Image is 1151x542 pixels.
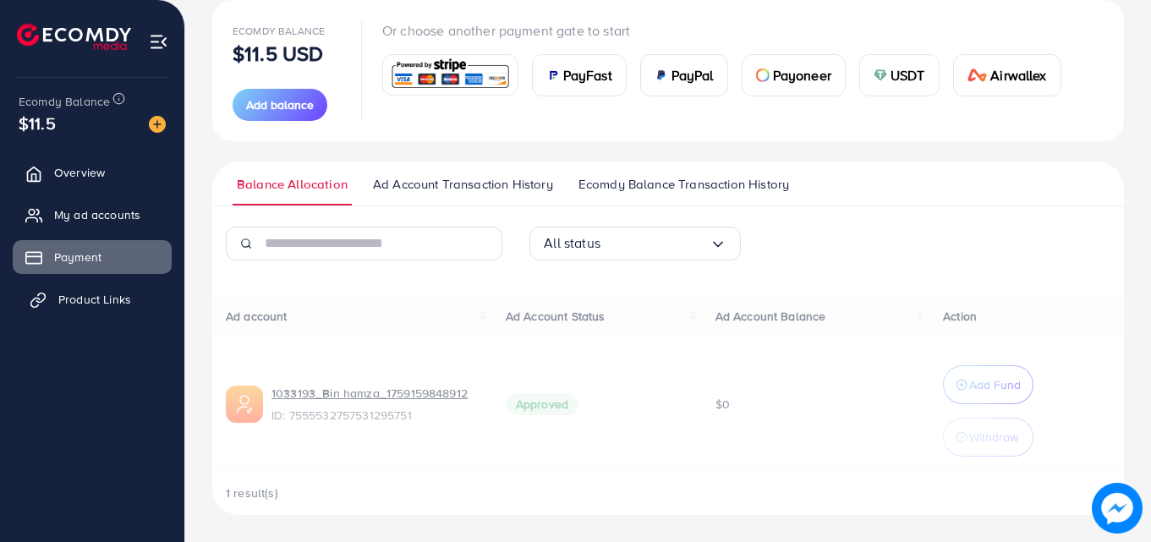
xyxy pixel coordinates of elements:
[544,230,600,256] span: All status
[640,54,728,96] a: cardPayPal
[671,65,714,85] span: PayPal
[756,68,770,82] img: card
[529,227,741,260] div: Search for option
[967,68,988,82] img: card
[382,20,1075,41] p: Or choose another payment gate to start
[578,175,789,194] span: Ecomdy Balance Transaction History
[13,198,172,232] a: My ad accounts
[149,116,166,133] img: image
[742,54,846,96] a: cardPayoneer
[373,175,553,194] span: Ad Account Transaction History
[13,156,172,189] a: Overview
[233,89,327,121] button: Add balance
[233,43,323,63] p: $11.5 USD
[546,68,560,82] img: card
[655,68,668,82] img: card
[54,249,101,266] span: Payment
[13,282,172,316] a: Product Links
[19,111,56,135] span: $11.5
[58,291,131,308] span: Product Links
[17,24,131,50] img: logo
[19,93,110,110] span: Ecomdy Balance
[859,54,940,96] a: cardUSDT
[773,65,831,85] span: Payoneer
[563,65,612,85] span: PayFast
[600,230,710,256] input: Search for option
[233,24,325,38] span: Ecomdy Balance
[382,54,518,96] a: card
[388,57,512,93] img: card
[149,32,168,52] img: menu
[990,65,1046,85] span: Airwallex
[1092,483,1143,534] img: image
[54,206,140,223] span: My ad accounts
[891,65,925,85] span: USDT
[13,240,172,274] a: Payment
[532,54,627,96] a: cardPayFast
[237,175,348,194] span: Balance Allocation
[54,164,105,181] span: Overview
[874,68,887,82] img: card
[246,96,314,113] span: Add balance
[953,54,1061,96] a: cardAirwallex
